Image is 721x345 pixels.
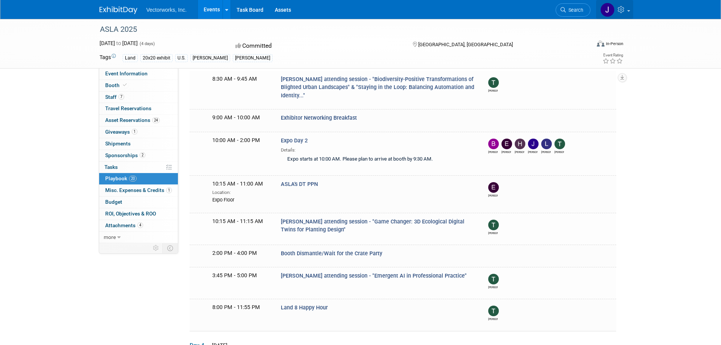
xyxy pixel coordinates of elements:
div: Land [123,54,138,62]
span: 4 [137,222,143,228]
span: Expo Day 2 [281,137,308,144]
img: Jennifer Niziolek [600,3,615,17]
div: Tony Kostreski [488,316,498,321]
td: Tags [100,53,116,62]
span: 8:30 AM - 9:45 AM [212,76,257,82]
span: Exhibitor Networking Breakfast [281,115,357,121]
span: (4 days) [139,41,155,46]
span: Playbook [105,175,137,181]
span: Booth [105,82,128,88]
div: [PERSON_NAME] [190,54,230,62]
a: Misc. Expenses & Credits1 [99,185,178,196]
a: Tasks [99,162,178,173]
a: Travel Reservations [99,103,178,114]
a: Booth [99,80,178,91]
span: 8:00 PM - 11:55 PM [212,304,260,311]
div: In-Person [606,41,623,47]
span: Budget [105,199,122,205]
a: Event Information [99,68,178,80]
span: Event Information [105,70,148,76]
img: Henry Amogu [515,139,525,149]
img: Eric Gilbey [488,182,499,193]
div: U.S. [175,54,188,62]
span: [PERSON_NAME] attending session - "Emergent AI in Professional Practice" [281,273,467,279]
a: more [99,232,178,243]
div: Tony Kostreski [488,284,498,289]
div: Expo Floor [212,196,269,203]
div: Expo starts at 10:00 AM. Please plan to arrive at booth by 9:30 AM. [281,153,475,166]
a: Giveaways1 [99,126,178,138]
span: more [104,234,116,240]
img: Tony Kostreski [554,139,565,149]
a: Playbook20 [99,173,178,184]
span: 10:15 AM - 11:00 AM [212,181,263,187]
span: Booth Dismantle/Wait for the Crate Party [281,250,382,257]
span: 9:00 AM - 10:00 AM [212,114,260,121]
div: [PERSON_NAME] [233,54,273,62]
a: Shipments [99,138,178,150]
i: Booth reservation complete [123,83,127,87]
img: Jennifer Niziolek [528,139,539,149]
span: Misc. Expenses & Credits [105,187,172,193]
td: Toggle Event Tabs [162,243,178,253]
div: Committed [233,39,400,53]
span: 10:15 AM - 11:15 AM [212,218,263,225]
span: Asset Reservations [105,117,160,123]
a: Sponsorships2 [99,150,178,161]
img: Tony Kostreski [488,274,499,284]
div: Tony Kostreski [488,230,498,235]
div: ASLA 2025 [97,23,579,36]
span: 20 [129,176,137,181]
img: Tony Kostreski [488,220,499,230]
div: Henry Amogu [515,149,524,154]
span: Land 8 Happy Hour [281,304,328,311]
span: 24 [152,117,160,123]
div: Details: [281,145,475,153]
a: ROI, Objectives & ROO [99,208,178,220]
span: 1 [132,129,137,134]
span: Attachments [105,222,143,228]
img: Lee Draminski [541,139,552,149]
div: Eric Gilbey [501,149,511,154]
div: 20x20 exhibit [140,54,173,62]
div: Eric Gilbey [488,193,498,198]
a: Staff7 [99,92,178,103]
div: Tony Kostreski [554,149,564,154]
div: Jennifer Niziolek [528,149,537,154]
a: Attachments4 [99,220,178,231]
span: [GEOGRAPHIC_DATA], [GEOGRAPHIC_DATA] [418,42,513,47]
span: 10:00 AM - 2:00 PM [212,137,260,144]
span: 2 [140,152,145,158]
div: Tony Kostreski [488,88,498,93]
img: Bryan Goff [488,139,499,149]
span: Staff [105,94,124,100]
span: Search [566,7,583,13]
span: Travel Reservations [105,105,151,111]
img: Format-Inperson.png [597,41,604,47]
span: 3:45 PM - 5:00 PM [212,272,257,279]
span: Vectorworks, Inc. [146,7,187,13]
span: [DATE] [DATE] [100,40,138,46]
div: Event Format [546,39,624,51]
a: Asset Reservations24 [99,115,178,126]
span: Sponsorships [105,152,145,158]
span: ROI, Objectives & ROO [105,211,156,217]
img: ExhibitDay [100,6,137,14]
a: Search [556,3,590,17]
span: Shipments [105,140,131,147]
div: Location: [212,188,269,196]
span: Giveaways [105,129,137,135]
img: Tony Kostreski [488,77,499,88]
div: Event Rating [603,53,623,57]
span: 1 [166,187,172,193]
span: 2:00 PM - 4:00 PM [212,250,257,256]
a: Budget [99,197,178,208]
td: Personalize Event Tab Strip [149,243,163,253]
div: Lee Draminski [541,149,551,154]
span: 7 [118,94,124,100]
span: to [115,40,122,46]
img: Eric Gilbey [501,139,512,149]
img: Tony Kostreski [488,306,499,316]
span: ASLA's DT PPN [281,181,318,187]
span: Tasks [104,164,118,170]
